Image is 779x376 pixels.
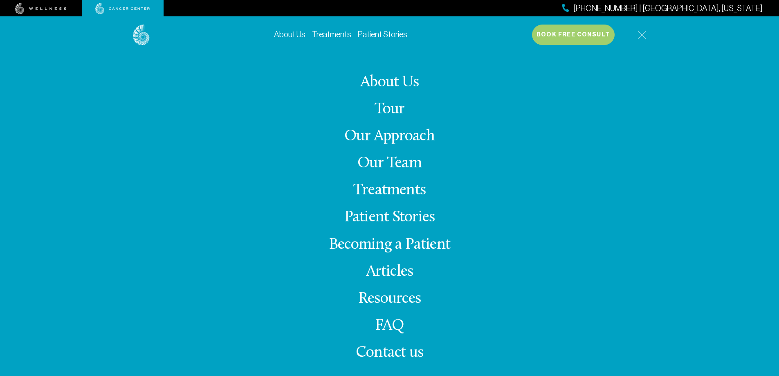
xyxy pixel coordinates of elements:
[360,74,419,90] a: About Us
[375,101,405,117] a: Tour
[637,30,647,40] img: icon-hamburger
[366,264,413,280] a: Articles
[358,291,421,307] a: Resources
[15,3,67,14] img: wellness
[358,30,407,39] a: Patient Stories
[312,30,351,39] a: Treatments
[375,318,404,334] a: FAQ
[573,2,763,14] span: [PHONE_NUMBER] | [GEOGRAPHIC_DATA], [US_STATE]
[562,2,763,14] a: [PHONE_NUMBER] | [GEOGRAPHIC_DATA], [US_STATE]
[95,3,150,14] img: cancer center
[344,209,435,225] a: Patient Stories
[357,155,422,171] a: Our Team
[329,237,450,253] a: Becoming a Patient
[344,128,435,144] a: Our Approach
[356,345,423,361] span: Contact us
[532,25,615,45] button: Book Free Consult
[133,25,150,45] img: logo
[274,30,305,39] a: About Us
[353,182,426,198] a: Treatments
